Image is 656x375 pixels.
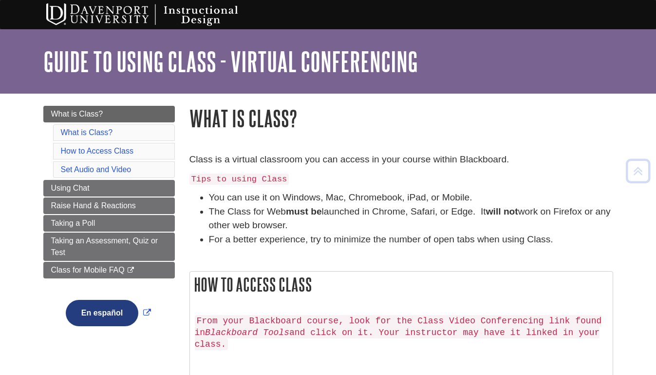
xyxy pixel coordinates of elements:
[43,197,175,214] a: Raise Hand & Reactions
[209,233,613,247] li: For a better experience, try to minimize the number of open tabs when using Class.
[486,206,518,217] strong: will not
[63,309,153,317] a: Link opens in new window
[43,46,418,77] a: Guide to Using Class - Virtual Conferencing
[51,184,90,192] span: Using Chat
[189,106,613,131] h1: What is Class?
[43,180,175,197] a: Using Chat
[190,272,613,297] h2: How to Access Class
[51,266,125,274] span: Class for Mobile FAQ
[127,267,135,274] i: This link opens in a new window
[61,128,113,137] a: What is Class?
[43,215,175,232] a: Taking a Poll
[51,219,95,227] span: Taking a Poll
[51,110,103,118] span: What is Class?
[622,164,654,178] a: Back to Top
[51,237,158,257] span: Taking an Assessment, Quiz or Test
[61,165,131,174] a: Set Audio and Video
[189,153,613,167] p: Class is a virtual classroom you can access in your course within Blackboard.
[195,315,602,350] code: From your Blackboard course, look for the Class Video Conferencing link found in and click on it....
[66,300,138,326] button: En español
[286,206,322,217] strong: must be
[51,201,136,210] span: Raise Hand & Reactions
[189,174,289,185] code: Tips to using Class
[43,106,175,343] div: Guide Page Menu
[205,328,289,337] em: Blackboard Tools
[38,2,272,27] img: Davenport University Instructional Design
[43,262,175,278] a: Class for Mobile FAQ
[209,205,613,233] li: The Class for Web launched in Chrome, Safari, or Edge. It work on Firefox or any other web browser.
[209,191,613,205] li: You can use it on Windows, Mac, Chromebook, iPad, or Mobile.
[61,147,133,155] a: How to Access Class
[43,233,175,261] a: Taking an Assessment, Quiz or Test
[43,106,175,122] a: What is Class?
